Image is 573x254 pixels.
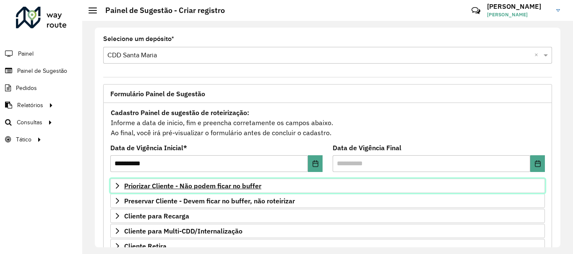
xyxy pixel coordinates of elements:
span: Cliente para Recarga [124,213,189,219]
span: Formulário Painel de Sugestão [110,90,205,97]
h3: [PERSON_NAME] [487,3,550,10]
span: Relatórios [17,101,43,110]
span: Clear all [534,50,542,60]
span: Cliente para Multi-CDD/Internalização [124,228,242,234]
h2: Painel de Sugestão - Criar registro [97,6,225,15]
span: Pedidos [16,84,37,92]
span: Tático [16,135,31,144]
button: Choose Date [530,155,545,172]
label: Data de Vigência Inicial [110,143,187,153]
button: Choose Date [308,155,323,172]
a: Preservar Cliente - Devem ficar no buffer, não roteirizar [110,194,545,208]
a: Contato Rápido [467,2,485,20]
a: Priorizar Cliente - Não podem ficar no buffer [110,179,545,193]
label: Selecione um depósito [103,34,174,44]
span: Preservar Cliente - Devem ficar no buffer, não roteirizar [124,198,295,204]
div: Informe a data de inicio, fim e preencha corretamente os campos abaixo. Ao final, você irá pré-vi... [110,107,545,138]
span: Painel [18,49,34,58]
a: Cliente para Multi-CDD/Internalização [110,224,545,238]
label: Data de Vigência Final [333,143,401,153]
span: Cliente Retira [124,243,167,249]
span: [PERSON_NAME] [487,11,550,18]
a: Cliente Retira [110,239,545,253]
span: Painel de Sugestão [17,67,67,75]
strong: Cadastro Painel de sugestão de roteirização: [111,108,249,117]
span: Consultas [17,118,42,127]
a: Cliente para Recarga [110,209,545,223]
span: Priorizar Cliente - Não podem ficar no buffer [124,182,261,189]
